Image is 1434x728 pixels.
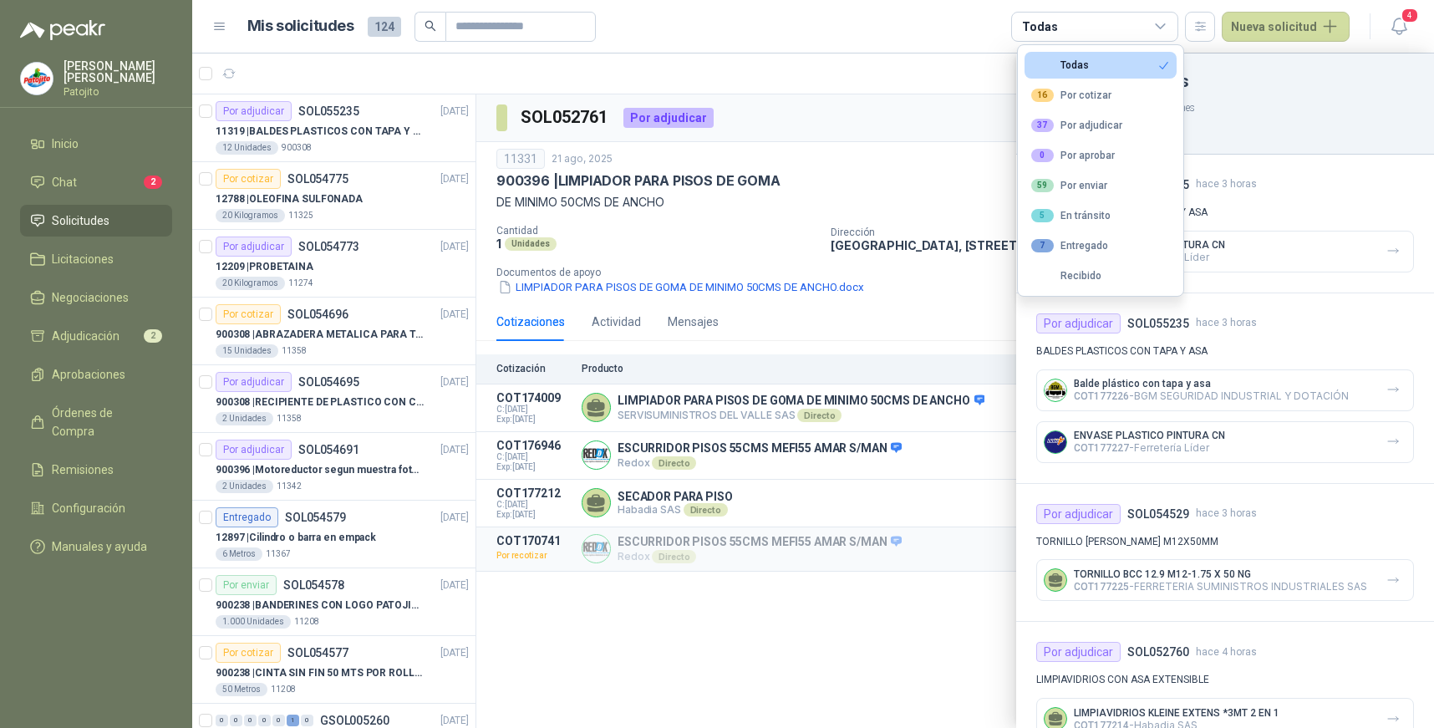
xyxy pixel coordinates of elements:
[1127,314,1189,333] h4: SOL055235
[1025,82,1177,109] button: 16Por cotizar
[20,492,172,524] a: Configuración
[1045,431,1066,453] img: Company Logo
[1045,379,1066,401] img: Company Logo
[20,531,172,563] a: Manuales y ayuda
[20,397,172,447] a: Órdenes de Compra
[1016,95,1434,116] p: / Nuevas cotizaciones
[1384,12,1414,42] button: 4
[20,454,172,486] a: Remisiones
[1031,149,1115,162] div: Por aprobar
[1127,643,1189,661] h4: SOL052760
[1031,179,1054,192] div: 59
[1401,8,1419,23] span: 4
[1025,52,1177,79] button: Todas
[20,320,172,352] a: Adjudicación2
[52,327,119,345] span: Adjudicación
[1127,505,1189,523] h4: SOL054529
[1031,179,1107,192] div: Por enviar
[52,250,114,268] span: Licitaciones
[64,87,172,97] p: Patojito
[20,205,172,237] a: Solicitudes
[144,329,162,343] span: 2
[1025,112,1177,139] button: 37Por adjudicar
[1025,232,1177,259] button: 7Entregado
[52,461,114,479] span: Remisiones
[1031,209,1054,222] div: 5
[1025,172,1177,199] button: 59Por enviar
[1074,389,1349,402] p: - BGM SEGURIDAD INDUSTRIAL Y DOTACIÓN
[1031,89,1054,102] div: 16
[1036,205,1414,221] p: BALDES PLASTICOS CON TAPA Y ASA
[1074,707,1279,719] p: LIMPIAVIDRIOS KLEINE EXTENS *3MT 2 EN 1
[247,14,354,38] h1: Mis solicitudes
[52,173,77,191] span: Chat
[52,404,156,440] span: Órdenes de Compra
[1196,315,1257,331] span: hace 3 horas
[1031,270,1101,282] div: Recibido
[20,243,172,275] a: Licitaciones
[1031,149,1054,162] div: 0
[20,128,172,160] a: Inicio
[1036,534,1414,550] p: TORNILLO [PERSON_NAME] M12X50MM
[1196,506,1257,522] span: hace 3 horas
[368,17,401,37] span: 124
[1036,642,1121,662] div: Por adjudicar
[64,60,172,84] p: [PERSON_NAME] [PERSON_NAME]
[1036,672,1414,688] p: LIMPIAVIDRIOS CON ASA EXTENSIBLE
[52,499,125,517] span: Configuración
[1025,142,1177,169] button: 0Por aprobar
[52,537,147,556] span: Manuales y ayuda
[425,20,436,32] span: search
[21,63,53,94] img: Company Logo
[144,176,162,189] span: 2
[52,365,125,384] span: Aprobaciones
[52,135,79,153] span: Inicio
[1074,378,1349,389] p: Balde plástico con tapa y asa
[1025,262,1177,289] button: Recibido
[20,20,105,40] img: Logo peakr
[1031,239,1054,252] div: 7
[1031,239,1108,252] div: Entregado
[1036,504,1121,524] div: Por adjudicar
[1074,430,1225,441] p: ENVASE PLASTICO PINTURA CN
[1036,313,1121,333] div: Por adjudicar
[1074,568,1367,580] p: TORNILLO BCC 12.9 M12-1.75 X 50 NG
[1222,12,1350,42] button: Nueva solicitud
[1031,89,1111,102] div: Por cotizar
[1196,176,1257,192] span: hace 3 horas
[1078,73,1414,89] div: Notificaciones
[1074,442,1129,454] span: COT177227
[1196,644,1257,660] span: hace 4 horas
[1022,18,1057,36] div: Todas
[20,166,172,198] a: Chat2
[1074,580,1367,593] p: - FERRETERIA SUMINISTROS INDUSTRIALES SAS
[1025,202,1177,229] button: 5En tránsito
[1031,59,1089,71] div: Todas
[1074,581,1129,593] span: COT177225
[20,359,172,390] a: Aprobaciones
[1031,119,1054,132] div: 37
[1031,119,1122,132] div: Por adjudicar
[1036,344,1414,359] p: BALDES PLASTICOS CON TAPA Y ASA
[20,282,172,313] a: Negociaciones
[1031,209,1111,222] div: En tránsito
[52,211,109,230] span: Solicitudes
[1074,441,1225,454] p: - Ferretería Líder
[52,288,129,307] span: Negociaciones
[1074,390,1129,402] span: COT177226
